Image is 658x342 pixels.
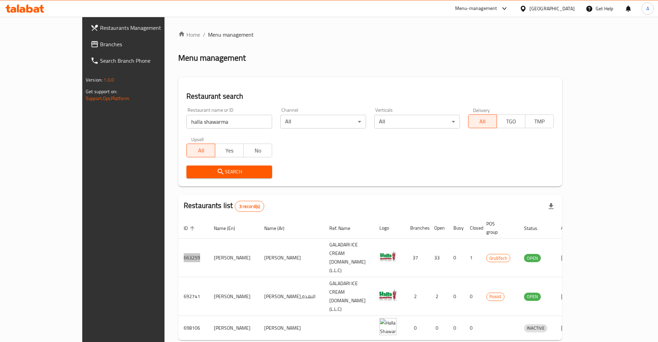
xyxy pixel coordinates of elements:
th: Closed [464,218,481,239]
span: Search Branch Phone [100,57,187,65]
th: Branches [405,218,429,239]
td: 0 [464,316,481,340]
th: Action [556,218,579,239]
div: Total records count [235,201,265,212]
a: Search Branch Phone [85,52,192,69]
div: Menu-management [455,4,497,13]
span: 1.0.0 [103,75,114,84]
span: All [190,146,212,156]
img: Halla Shawarma [379,318,397,335]
td: [PERSON_NAME],النهدة [259,277,324,316]
span: POS group [486,220,510,236]
span: Status [524,224,546,232]
span: TMP [528,117,551,126]
h2: Menu management [178,52,246,63]
td: GALADARI ICE CREAM [DOMAIN_NAME] (L.L.C) [324,239,374,277]
label: Upsell [191,137,204,142]
td: [PERSON_NAME] [208,239,259,277]
th: Logo [374,218,405,239]
td: 663259 [178,239,208,277]
td: 2 [405,277,429,316]
td: 0 [448,239,464,277]
span: A [646,5,649,12]
span: GrubTech [487,254,510,262]
button: TMP [525,114,554,128]
span: Posist [487,293,504,301]
td: [PERSON_NAME] [259,239,324,277]
span: Name (En) [214,224,244,232]
div: Menu [561,324,574,332]
span: Branches [100,40,187,48]
button: No [243,144,272,157]
span: All [471,117,494,126]
h2: Restaurants list [184,200,264,212]
td: 698106 [178,316,208,340]
input: Search for restaurant name or ID.. [186,115,272,129]
span: INACTIVE [524,324,547,332]
td: 692741 [178,277,208,316]
li: / [203,30,205,39]
td: GALADARI ICE CREAM [DOMAIN_NAME] (L.L.C) [324,277,374,316]
div: Export file [543,198,559,215]
td: 0 [405,316,429,340]
div: [GEOGRAPHIC_DATA] [529,5,575,12]
span: OPEN [524,254,541,262]
span: No [246,146,269,156]
h2: Restaurant search [186,91,554,101]
td: [PERSON_NAME] [259,316,324,340]
div: All [280,115,366,129]
th: Open [429,218,448,239]
td: 37 [405,239,429,277]
span: ID [184,224,197,232]
nav: breadcrumb [178,30,562,39]
span: Restaurants Management [100,24,187,32]
span: Search [192,168,267,176]
td: 2 [429,277,448,316]
button: All [468,114,497,128]
span: OPEN [524,293,541,301]
td: 33 [429,239,448,277]
td: 0 [464,277,481,316]
span: Menu management [208,30,254,39]
button: All [186,144,215,157]
button: Search [186,166,272,178]
a: Branches [85,36,192,52]
img: Halla Shawarma [379,248,397,265]
button: TGO [497,114,525,128]
td: 0 [448,316,464,340]
td: [PERSON_NAME] [208,277,259,316]
th: Busy [448,218,464,239]
div: Menu [561,254,574,262]
div: All [374,115,460,129]
a: Restaurants Management [85,20,192,36]
span: 3 record(s) [235,203,264,210]
span: Ref. Name [329,224,359,232]
span: Yes [218,146,241,156]
span: Name (Ar) [264,224,293,232]
td: 1 [464,239,481,277]
img: Halla Shawarma [379,286,397,304]
td: [PERSON_NAME] [208,316,259,340]
span: Get support on: [86,87,117,96]
td: 0 [448,277,464,316]
a: Support.OpsPlatform [86,94,129,103]
div: Menu [561,292,574,301]
span: TGO [500,117,523,126]
label: Delivery [473,108,490,112]
button: Yes [215,144,244,157]
td: 0 [429,316,448,340]
table: enhanced table [178,218,579,340]
span: Version: [86,75,102,84]
div: OPEN [524,293,541,301]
